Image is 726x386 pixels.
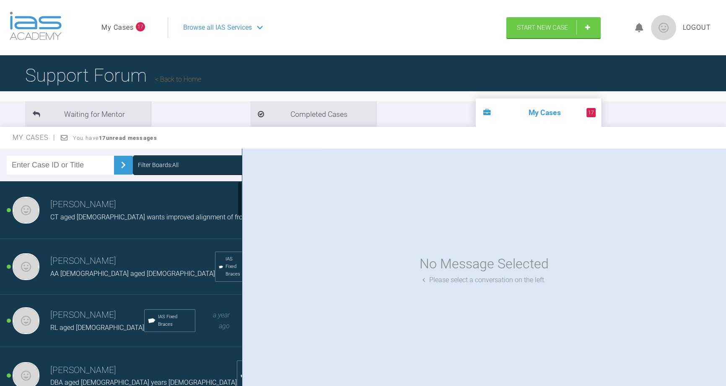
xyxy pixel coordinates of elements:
[155,75,201,83] a: Back to Home
[13,307,39,334] img: Martin Hussain
[250,101,376,127] li: Completed Cases
[50,198,265,212] h3: [PERSON_NAME]
[25,101,151,127] li: Waiting for Mentor
[586,108,596,117] span: 17
[50,213,265,221] span: CT aged [DEMOGRAPHIC_DATA] wants improved alignment of front teeth
[50,254,215,268] h3: [PERSON_NAME]
[50,308,144,322] h3: [PERSON_NAME]
[7,156,114,175] input: Enter Case ID or Title
[183,22,252,33] span: Browse all IAS Services
[13,197,39,224] img: Martin Hussain
[138,160,179,170] div: Filter Boards: All
[99,135,157,141] strong: 17 unread messages
[13,253,39,280] img: Martin Hussain
[423,275,546,286] div: Please select a conversation on the left.
[506,17,601,38] a: Start New Case
[50,324,144,332] span: RL aged [DEMOGRAPHIC_DATA]
[476,98,602,127] li: My Cases
[517,24,568,31] span: Start New Case
[10,12,62,40] img: logo-light.3e3ef733.png
[50,270,215,278] span: AA [DEMOGRAPHIC_DATA] aged [DEMOGRAPHIC_DATA]
[117,158,130,172] img: chevronRight.28bd32b0.svg
[420,253,549,275] div: No Message Selected
[50,363,237,378] h3: [PERSON_NAME]
[651,15,676,40] img: profile.png
[25,61,201,90] h1: Support Forum
[13,134,56,142] span: My Cases
[101,22,134,33] a: My Cases
[683,22,711,33] a: Logout
[73,135,157,141] span: You have
[136,22,145,31] span: 17
[213,311,230,330] span: a year ago
[158,313,192,328] span: IAS Fixed Braces
[226,255,244,278] span: IAS Fixed Braces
